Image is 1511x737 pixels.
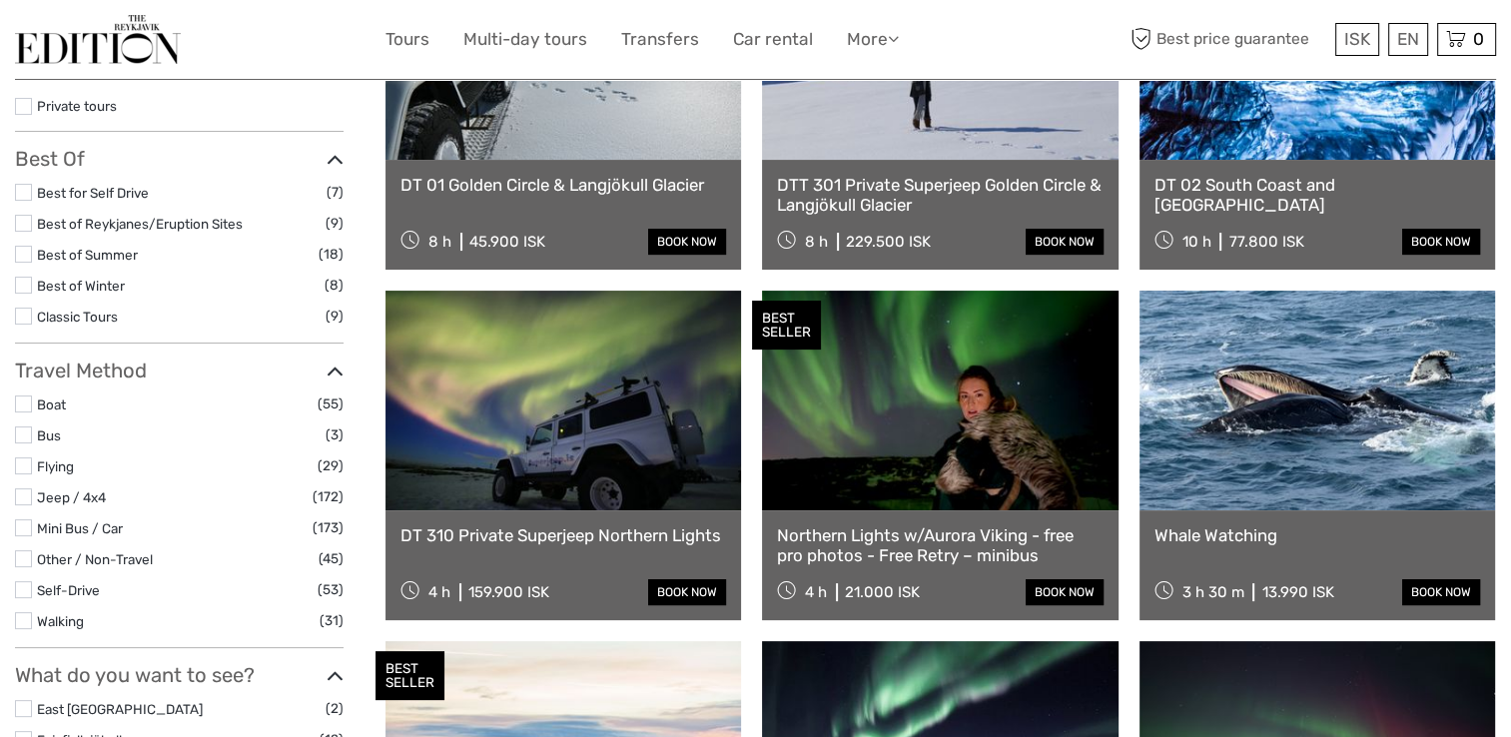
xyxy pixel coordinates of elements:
a: Best of Reykjanes/Eruption Sites [37,216,243,232]
div: 77.800 ISK [1228,233,1303,251]
div: 229.500 ISK [846,233,931,251]
div: 21.000 ISK [845,583,920,601]
a: Northern Lights w/Aurora Viking - free pro photos - Free Retry – minibus [777,525,1103,566]
span: Best price guarantee [1126,23,1330,56]
div: 13.990 ISK [1261,583,1333,601]
a: Other / Non-Travel [37,551,153,567]
a: Best of Summer [37,247,138,263]
div: 159.900 ISK [468,583,549,601]
div: EN [1388,23,1428,56]
a: Bus [37,427,61,443]
span: (9) [326,212,344,235]
span: 8 h [805,233,828,251]
h3: What do you want to see? [15,663,344,687]
div: 45.900 ISK [469,233,545,251]
span: (2) [326,697,344,720]
div: BEST SELLER [376,651,444,701]
a: Jeep / 4x4 [37,489,106,505]
a: East [GEOGRAPHIC_DATA] [37,701,203,717]
a: Best for Self Drive [37,185,149,201]
span: 0 [1470,29,1487,49]
a: DT 01 Golden Circle & Langjökull Glacier [400,175,726,195]
span: 8 h [428,233,451,251]
a: book now [1026,229,1104,255]
span: (3) [326,423,344,446]
a: Classic Tours [37,309,118,325]
a: Whale Watching [1154,525,1480,545]
span: 3 h 30 m [1181,583,1243,601]
span: (9) [326,305,344,328]
a: DT 310 Private Superjeep Northern Lights [400,525,726,545]
img: The Reykjavík Edition [15,15,181,64]
a: Best of Winter [37,278,125,294]
div: BEST SELLER [752,301,821,351]
span: (29) [318,454,344,477]
a: book now [1402,229,1480,255]
a: Walking [37,613,84,629]
a: Boat [37,396,66,412]
span: 4 h [805,583,827,601]
h3: Best Of [15,147,344,171]
span: ISK [1344,29,1370,49]
span: (18) [319,243,344,266]
a: Self-Drive [37,582,100,598]
button: Open LiveChat chat widget [230,31,254,55]
span: (45) [319,547,344,570]
a: book now [1026,579,1104,605]
span: (172) [313,485,344,508]
a: Car rental [733,25,813,54]
span: (31) [320,609,344,632]
a: Flying [37,458,74,474]
span: (8) [325,274,344,297]
span: 4 h [428,583,450,601]
span: (7) [327,181,344,204]
a: More [847,25,899,54]
a: book now [648,579,726,605]
a: Transfers [621,25,699,54]
span: (53) [318,578,344,601]
span: 10 h [1181,233,1210,251]
p: We're away right now. Please check back later! [28,35,226,51]
a: Multi-day tours [463,25,587,54]
a: book now [1402,579,1480,605]
a: book now [648,229,726,255]
a: DTT 301 Private Superjeep Golden Circle & Langjökull Glacier [777,175,1103,216]
a: Tours [385,25,429,54]
span: (173) [313,516,344,539]
a: Private tours [37,98,117,114]
a: DT 02 South Coast and [GEOGRAPHIC_DATA] [1154,175,1480,216]
h3: Travel Method [15,359,344,382]
a: Mini Bus / Car [37,520,123,536]
span: (55) [318,392,344,415]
